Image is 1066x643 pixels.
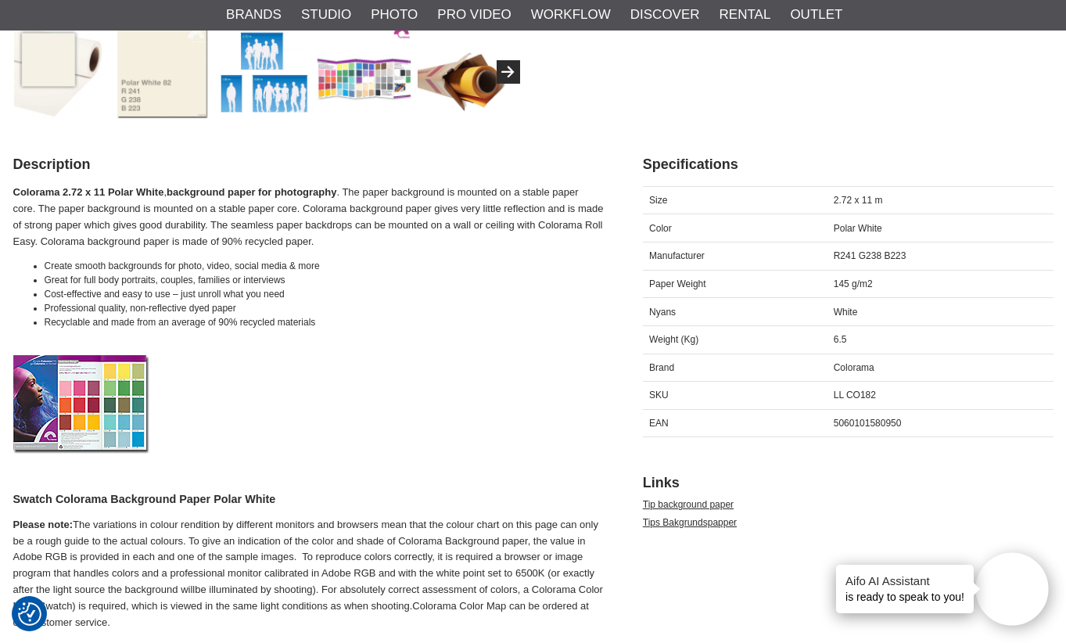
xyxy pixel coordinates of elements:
[216,25,310,120] img: Seamless Paper Width Comparison
[167,186,336,198] strong: background paper for photography
[45,287,604,301] li: Cost-effective and easy to use – just unroll what you need
[790,5,842,25] a: Outlet
[643,517,737,528] a: Tips Bakgrundspapper
[45,259,604,273] li: Create smooth backgrounds for photo, video, social media & more
[649,307,676,318] span: Nyans
[836,565,974,613] div: is ready to speak to you!
[13,186,164,198] strong: Colorama 2.72 x 11 Polar White
[834,362,874,373] span: Colorama
[226,5,282,25] a: Brands
[834,250,906,261] span: R241 G238 B223
[18,602,41,626] img: Revisit consent button
[13,355,150,454] img: Colorama Swatch Färgkarta
[649,418,669,429] span: EAN
[720,5,771,25] a: Rental
[834,418,902,429] span: 5060101580950
[649,334,698,345] span: Weight (Kg)
[301,5,351,25] a: Studio
[45,301,604,315] li: Professional quality, non-reflective dyed paper
[13,185,604,250] p: , . The paper background is mounted on a stable paper core. The paper background is mounted on a ...
[834,334,847,345] span: 6.5
[834,223,882,234] span: Polar White
[13,519,74,530] strong: Please note:
[845,573,964,589] h4: Aifo AI Assistant
[649,195,667,206] span: Size
[418,25,512,120] img: Supplied in robust packaging
[643,155,1053,174] h2: Specifications
[649,223,672,234] span: Color
[643,499,734,510] a: Tip background paper
[13,155,604,174] h2: Description
[834,278,873,289] span: 145 g/m2
[649,362,674,373] span: Brand
[834,390,876,401] span: LL CO182
[13,491,604,507] h4: Swatch Colorama Background Paper Polar White
[834,307,858,318] span: White
[531,5,611,25] a: Workflow
[317,25,411,120] img: Order the Colorama color chart to see the colors live
[649,250,705,261] span: Manufacturer
[497,60,520,84] button: Next
[14,25,109,120] img: Colorama Bakgrundspapper Polar White, 2,72x11m
[45,315,604,329] li: Recyclable and made from an average of 90% recycled materials
[13,517,604,631] p: The variations in colour rendition by different monitors and browsers mean that the colour chart ...
[371,5,418,25] a: Photo
[115,25,210,120] img: Polar White 82-Kalibrerad Monitor Adobe RGB 6500K
[630,5,700,25] a: Discover
[45,273,604,287] li: Great for full body portraits, couples, families or interviews
[18,600,41,628] button: Consent Preferences
[643,473,1053,493] h2: Links
[649,390,669,401] span: SKU
[834,195,883,206] span: 2.72 x 11 m
[437,5,511,25] a: Pro Video
[649,278,706,289] span: Paper Weight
